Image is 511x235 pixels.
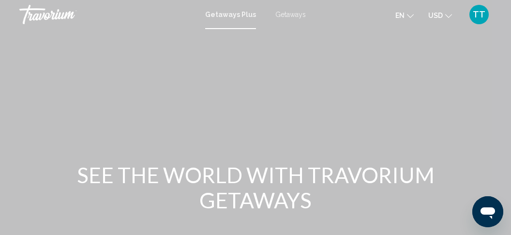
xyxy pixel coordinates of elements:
[395,12,405,19] span: en
[473,10,485,19] span: TT
[395,8,414,22] button: Change language
[205,11,256,18] a: Getaways Plus
[466,4,492,25] button: User Menu
[472,196,503,227] iframe: Button to launch messaging window
[428,8,452,22] button: Change currency
[428,12,443,19] span: USD
[275,11,306,18] a: Getaways
[19,5,195,24] a: Travorium
[74,162,437,213] h1: SEE THE WORLD WITH TRAVORIUM GETAWAYS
